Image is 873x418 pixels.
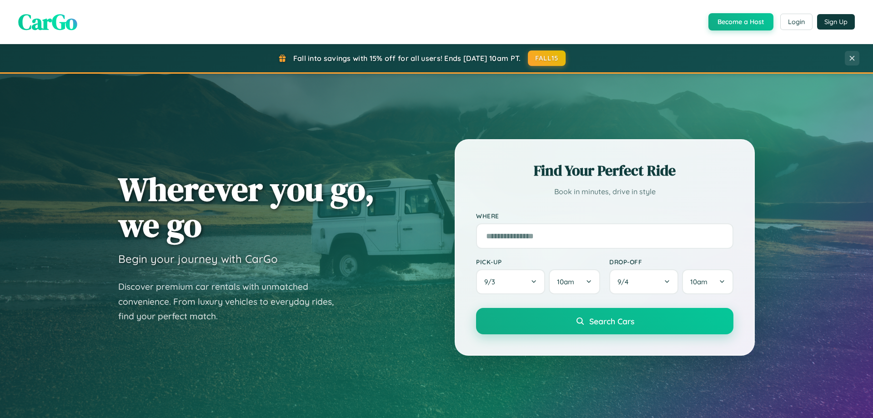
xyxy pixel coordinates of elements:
[476,269,545,294] button: 9/3
[476,161,733,181] h2: Find Your Perfect Ride
[476,212,733,220] label: Where
[609,269,678,294] button: 9/4
[609,258,733,266] label: Drop-off
[617,277,633,286] span: 9 / 4
[476,258,600,266] label: Pick-up
[484,277,500,286] span: 9 / 3
[708,13,773,30] button: Become a Host
[549,269,600,294] button: 10am
[528,50,566,66] button: FALL15
[476,185,733,198] p: Book in minutes, drive in style
[118,279,346,324] p: Discover premium car rentals with unmatched convenience. From luxury vehicles to everyday rides, ...
[589,316,634,326] span: Search Cars
[18,7,77,37] span: CarGo
[118,171,375,243] h1: Wherever you go, we go
[557,277,574,286] span: 10am
[293,54,521,63] span: Fall into savings with 15% off for all users! Ends [DATE] 10am PT.
[476,308,733,334] button: Search Cars
[817,14,855,30] button: Sign Up
[780,14,813,30] button: Login
[682,269,733,294] button: 10am
[118,252,278,266] h3: Begin your journey with CarGo
[690,277,707,286] span: 10am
